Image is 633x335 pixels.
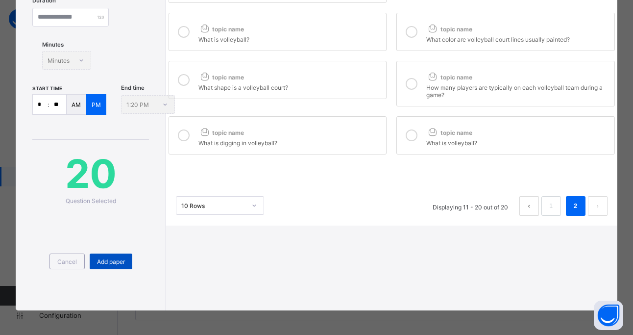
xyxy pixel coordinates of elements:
[588,196,608,216] li: 下一页
[546,200,556,212] a: 1
[32,150,149,197] span: 20
[57,258,77,265] span: Cancel
[566,196,585,216] li: 2
[541,196,561,216] li: 1
[181,202,246,209] div: 10 Rows
[32,85,62,91] span: start time
[198,26,244,33] span: topic name
[48,101,49,108] p: :
[426,26,472,33] span: topic name
[594,301,623,330] button: Open asap
[426,33,609,43] div: What color are volleyball court lines usually painted?
[571,200,580,212] a: 2
[121,84,145,91] span: End time
[588,196,608,216] button: next page
[198,33,381,43] div: What is volleyball?
[198,137,381,147] div: What is digging in volleyball?
[97,258,125,265] span: Add paper
[198,74,244,81] span: topic name
[426,137,609,147] div: What is volleyball?
[42,41,64,48] span: Minutes
[519,196,539,216] button: prev page
[92,101,101,108] p: PM
[426,81,609,99] div: How many players are typically on each volleyball team during a game?
[426,74,472,81] span: topic name
[198,129,244,136] span: topic name
[425,196,515,216] li: Displaying 11 - 20 out of 20
[66,197,116,205] span: Question Selected
[198,81,381,91] div: What shape is a volleyball court?
[426,129,472,136] span: topic name
[72,101,81,108] p: AM
[519,196,539,216] li: 上一页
